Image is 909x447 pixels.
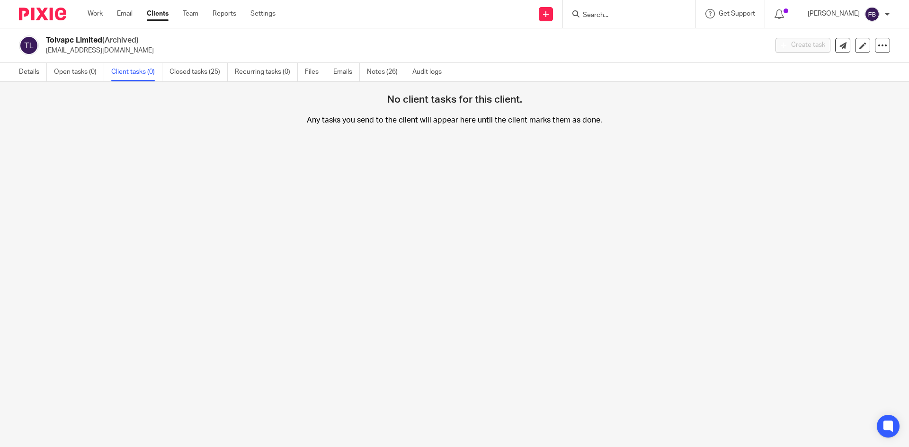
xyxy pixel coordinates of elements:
a: Email [117,9,133,18]
a: Audit logs [412,63,449,81]
img: svg%3E [864,7,880,22]
img: svg%3E [19,35,39,55]
a: Emails [333,63,360,81]
a: Open tasks (0) [54,63,104,81]
a: Recurring tasks (0) [235,63,298,81]
a: Work [88,9,103,18]
a: Notes (26) [367,63,405,81]
a: Team [183,9,198,18]
input: Search [582,11,667,20]
button: Create task [775,38,830,53]
span: Get Support [719,10,755,17]
a: Details [19,63,47,81]
p: [EMAIL_ADDRESS][DOMAIN_NAME] [46,46,761,55]
p: Any tasks you send to the client will appear here until the client marks them as done. [151,115,757,168]
img: Pixie [19,8,66,20]
a: Files [305,63,326,81]
a: Clients [147,9,169,18]
a: Closed tasks (25) [169,63,228,81]
span: (Archived) [102,36,139,44]
p: [PERSON_NAME] [808,9,860,18]
a: Settings [250,9,276,18]
a: Reports [213,9,236,18]
h2: Tolvapc Limited [46,35,618,45]
h4: No client tasks for this client. [387,61,522,106]
a: Client tasks (0) [111,63,162,81]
